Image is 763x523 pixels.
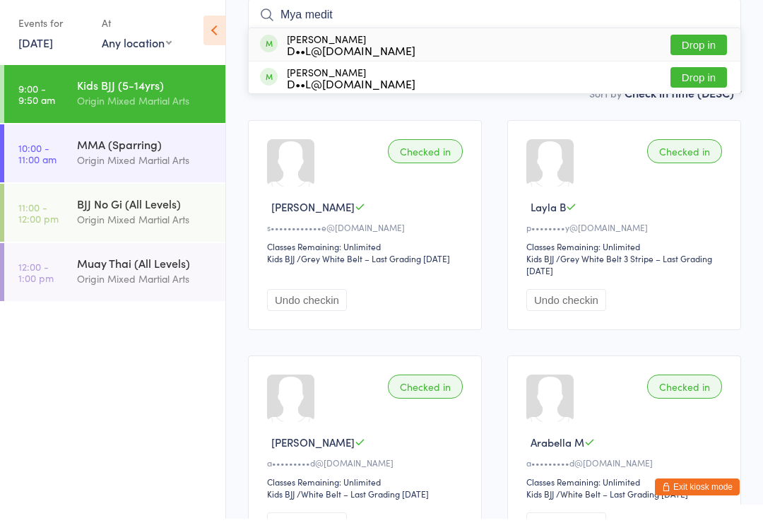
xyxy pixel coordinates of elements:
[271,204,355,218] span: [PERSON_NAME]
[77,156,213,172] div: Origin Mixed Martial Arts
[267,480,467,492] div: Classes Remaining: Unlimited
[4,247,225,305] a: 12:00 -1:00 pmMuay Thai (All Levels)Origin Mixed Martial Arts
[526,257,712,281] span: / Grey White Belt 3 Stripe – Last Grading [DATE]
[526,245,726,257] div: Classes Remaining: Unlimited
[287,37,415,60] div: [PERSON_NAME]
[526,461,726,473] div: a•••••••••d@[DOMAIN_NAME]
[77,97,213,113] div: Origin Mixed Martial Arts
[267,492,295,504] div: Kids BJJ
[670,39,727,59] button: Drop in
[77,141,213,156] div: MMA (Sparring)
[531,439,584,454] span: Arabella M
[77,81,213,97] div: Kids BJJ (5-14yrs)
[18,146,57,169] time: 10:00 - 11:00 am
[647,379,722,403] div: Checked in
[4,69,225,127] a: 9:00 -9:50 amKids BJJ (5-14yrs)Origin Mixed Martial Arts
[531,204,566,218] span: Layla B
[526,257,554,269] div: Kids BJJ
[248,3,741,35] input: Search
[77,259,213,275] div: Muay Thai (All Levels)
[4,188,225,246] a: 11:00 -12:00 pmBJJ No Gi (All Levels)Origin Mixed Martial Arts
[297,492,429,504] span: / White Belt – Last Grading [DATE]
[267,461,467,473] div: a•••••••••d@[DOMAIN_NAME]
[77,200,213,216] div: BJJ No Gi (All Levels)
[297,257,450,269] span: / Grey White Belt – Last Grading [DATE]
[4,129,225,187] a: 10:00 -11:00 amMMA (Sparring)Origin Mixed Martial Arts
[267,293,347,315] button: Undo checkin
[267,225,467,237] div: s••••••••••••e@[DOMAIN_NAME]
[655,483,740,500] button: Exit kiosk mode
[526,480,726,492] div: Classes Remaining: Unlimited
[18,16,88,39] div: Events for
[287,49,415,60] div: D••L@[DOMAIN_NAME]
[267,245,467,257] div: Classes Remaining: Unlimited
[77,275,213,291] div: Origin Mixed Martial Arts
[18,206,59,228] time: 11:00 - 12:00 pm
[647,143,722,168] div: Checked in
[526,492,554,504] div: Kids BJJ
[670,71,727,92] button: Drop in
[556,492,688,504] span: / White Belt – Last Grading [DATE]
[287,82,415,93] div: D••L@[DOMAIN_NAME]
[18,87,55,110] time: 9:00 - 9:50 am
[77,216,213,232] div: Origin Mixed Martial Arts
[388,143,463,168] div: Checked in
[526,225,726,237] div: p••••••••y@[DOMAIN_NAME]
[18,265,54,288] time: 12:00 - 1:00 pm
[102,16,172,39] div: At
[271,439,355,454] span: [PERSON_NAME]
[102,39,172,54] div: Any location
[18,39,53,54] a: [DATE]
[526,293,606,315] button: Undo checkin
[287,71,415,93] div: [PERSON_NAME]
[388,379,463,403] div: Checked in
[267,257,295,269] div: Kids BJJ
